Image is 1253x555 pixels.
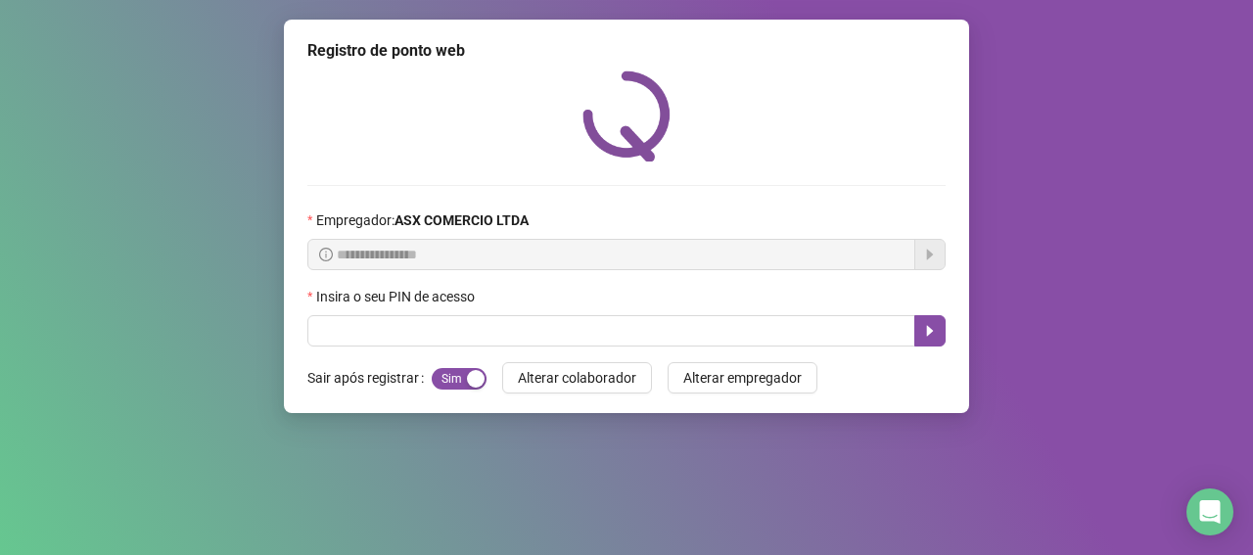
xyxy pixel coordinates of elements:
button: Alterar colaborador [502,362,652,393]
span: Empregador : [316,209,529,231]
img: QRPoint [582,70,671,162]
label: Insira o seu PIN de acesso [307,286,487,307]
strong: ASX COMERCIO LTDA [394,212,529,228]
label: Sair após registrar [307,362,432,393]
div: Registro de ponto web [307,39,946,63]
span: info-circle [319,248,333,261]
button: Alterar empregador [668,362,817,393]
span: caret-right [922,323,938,339]
span: Alterar colaborador [518,367,636,389]
div: Open Intercom Messenger [1186,488,1233,535]
span: Alterar empregador [683,367,802,389]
